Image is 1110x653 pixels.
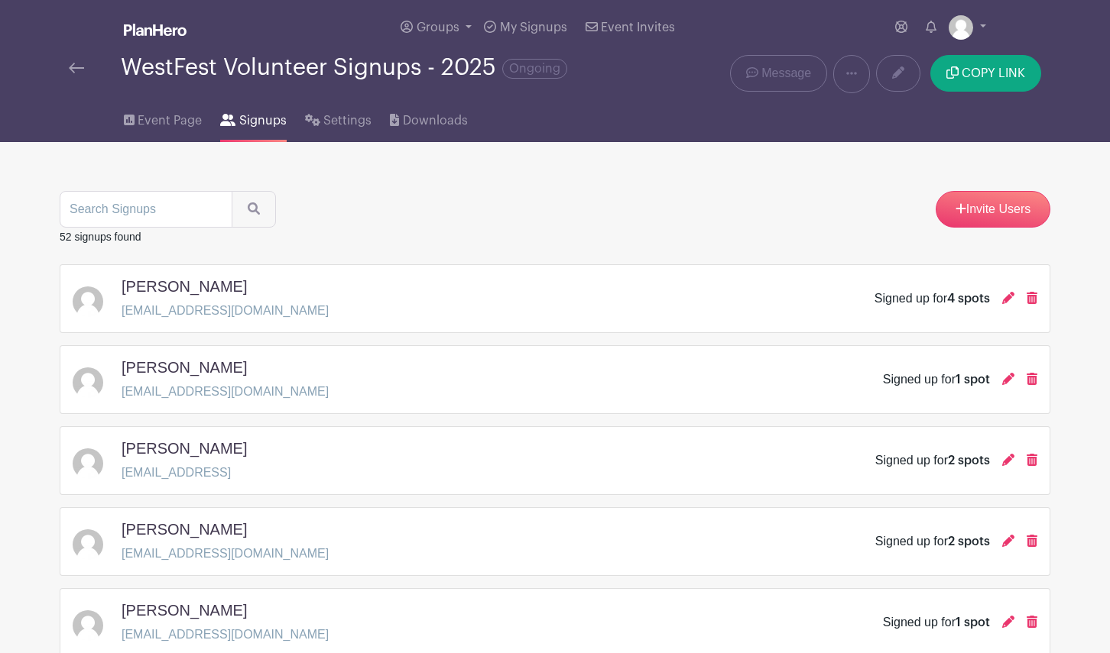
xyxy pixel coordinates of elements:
[122,601,247,619] h5: [PERSON_NAME]
[883,613,990,632] div: Signed up for
[122,383,329,401] p: [EMAIL_ADDRESS][DOMAIN_NAME]
[124,24,187,36] img: logo_white-6c42ec7e38ccf1d336a20a19083b03d10ae64f83f12c07503d8b9e83406b4c7d.svg
[962,67,1025,79] span: COPY LINK
[69,63,84,73] img: back-arrow-29a5d9b10d5bd6ae65dc969a981735edf675c4d7a1fe02e03b50dbd4ba3cdb55.svg
[305,93,372,142] a: Settings
[956,616,990,629] span: 1 spot
[73,448,103,479] img: default-ce2991bfa6775e67f084385cd625a349d9dcbb7a52a09fb2fda1e96e2d18dcdb.png
[875,289,990,308] div: Signed up for
[122,464,259,482] p: [EMAIL_ADDRESS]
[122,302,329,320] p: [EMAIL_ADDRESS][DOMAIN_NAME]
[948,454,990,467] span: 2 spots
[875,451,990,470] div: Signed up for
[121,55,567,80] div: WestFest Volunteer Signups - 2025
[761,64,811,82] span: Message
[390,93,467,142] a: Downloads
[122,520,247,538] h5: [PERSON_NAME]
[124,93,202,142] a: Event Page
[956,373,990,386] span: 1 spot
[930,55,1041,92] button: COPY LINK
[60,191,232,228] input: Search Signups
[122,545,329,563] p: [EMAIL_ADDRESS][DOMAIN_NAME]
[122,358,247,377] h5: [PERSON_NAME]
[73,367,103,398] img: default-ce2991bfa6775e67f084385cd625a349d9dcbb7a52a09fb2fda1e96e2d18dcdb.png
[500,21,567,34] span: My Signups
[875,532,990,551] div: Signed up for
[883,370,990,389] div: Signed up for
[73,610,103,641] img: default-ce2991bfa6775e67f084385cd625a349d9dcbb7a52a09fb2fda1e96e2d18dcdb.png
[138,112,202,130] span: Event Page
[60,231,141,243] small: 52 signups found
[122,439,247,457] h5: [PERSON_NAME]
[122,277,247,296] h5: [PERSON_NAME]
[948,535,990,548] span: 2 spots
[417,21,459,34] span: Groups
[73,529,103,560] img: default-ce2991bfa6775e67f084385cd625a349d9dcbb7a52a09fb2fda1e96e2d18dcdb.png
[220,93,286,142] a: Signups
[239,112,287,130] span: Signups
[502,59,567,79] span: Ongoing
[122,626,329,644] p: [EMAIL_ADDRESS][DOMAIN_NAME]
[947,293,990,305] span: 4 spots
[403,112,468,130] span: Downloads
[936,191,1050,228] a: Invite Users
[73,286,103,317] img: default-ce2991bfa6775e67f084385cd625a349d9dcbb7a52a09fb2fda1e96e2d18dcdb.png
[730,55,827,92] a: Message
[949,15,973,40] img: default-ce2991bfa6775e67f084385cd625a349d9dcbb7a52a09fb2fda1e96e2d18dcdb.png
[601,21,675,34] span: Event Invites
[323,112,372,130] span: Settings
